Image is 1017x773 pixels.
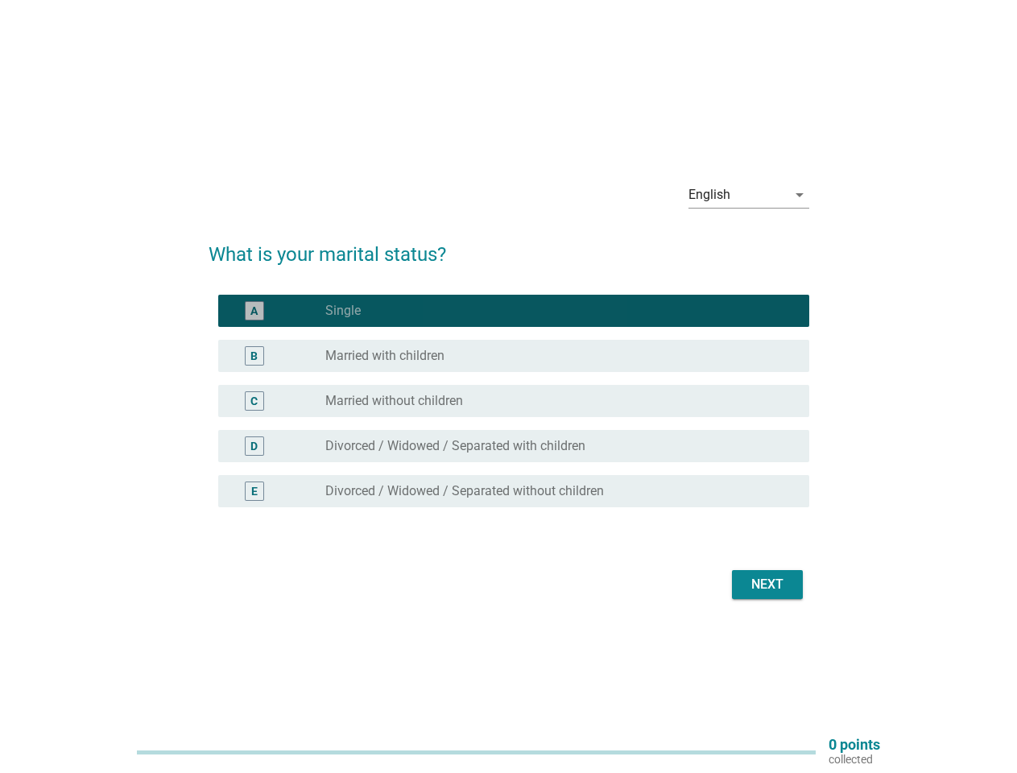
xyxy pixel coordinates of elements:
div: C [250,393,258,410]
label: Single [325,303,361,319]
div: A [250,303,258,320]
i: arrow_drop_down [790,185,809,205]
button: Next [732,570,803,599]
label: Divorced / Widowed / Separated without children [325,483,604,499]
label: Married with children [325,348,444,364]
div: B [250,348,258,365]
div: D [250,438,258,455]
label: Married without children [325,393,463,409]
h2: What is your marital status? [209,224,809,269]
label: Divorced / Widowed / Separated with children [325,438,585,454]
p: 0 points [829,738,880,752]
div: Next [745,575,790,594]
p: collected [829,752,880,767]
div: English [688,188,730,202]
div: E [251,483,258,500]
